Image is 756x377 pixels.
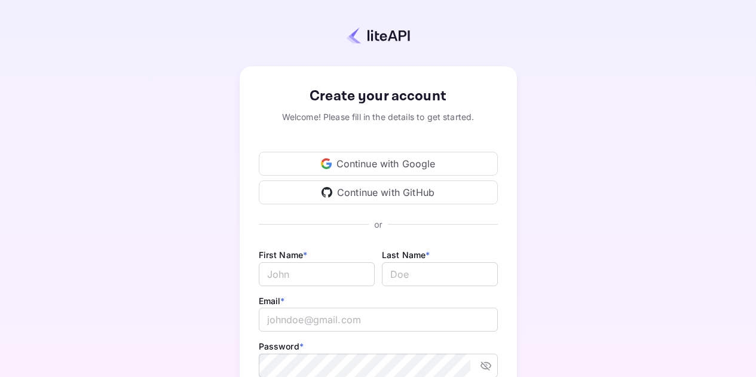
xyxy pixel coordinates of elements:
div: Continue with GitHub [259,180,498,204]
input: Doe [382,262,498,286]
input: johndoe@gmail.com [259,308,498,332]
label: Last Name [382,250,430,260]
label: Email [259,296,285,306]
div: Welcome! Please fill in the details to get started. [259,111,498,123]
label: Password [259,341,304,351]
div: Create your account [259,85,498,107]
label: First Name [259,250,308,260]
div: Continue with Google [259,152,498,176]
img: liteapi [347,27,410,44]
button: toggle password visibility [475,355,497,376]
input: John [259,262,375,286]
